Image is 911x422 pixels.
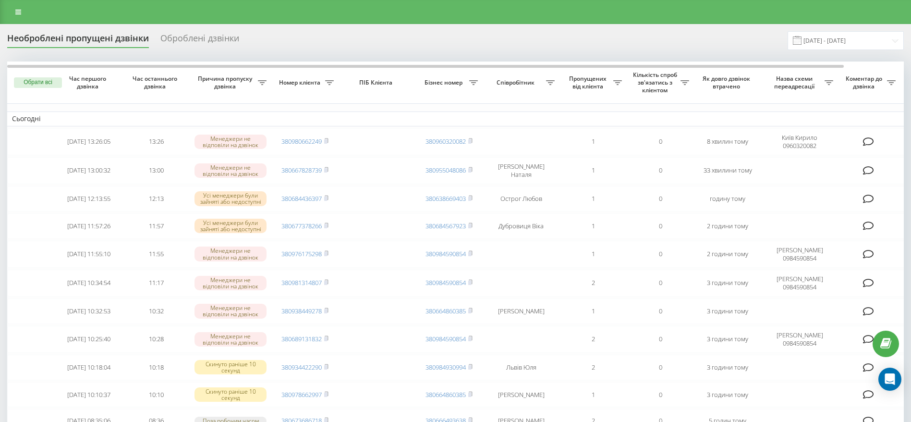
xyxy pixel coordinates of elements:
span: Бізнес номер [420,79,469,87]
td: [DATE] 11:57:26 [55,213,122,239]
a: 380934422290 [281,363,322,372]
td: 3 години тому [694,355,761,380]
td: 10:32 [122,298,190,324]
td: 10:18 [122,355,190,380]
div: Скинуто раніше 10 секунд [194,387,267,402]
td: 0 [627,355,694,380]
td: [DATE] 10:32:53 [55,298,122,324]
td: 0 [627,213,694,239]
td: 13:00 [122,157,190,184]
span: Співробітник [487,79,546,87]
td: [DATE] 11:55:10 [55,241,122,268]
a: 380984590854 [425,249,466,258]
td: 0 [627,157,694,184]
td: 11:55 [122,241,190,268]
span: Пропущених від клієнта [564,75,613,90]
a: 380960320082 [425,137,466,146]
td: 0 [627,298,694,324]
a: 380984930994 [425,363,466,372]
td: 1 [559,241,627,268]
a: 380667828739 [281,166,322,174]
div: Менеджери не відповіли на дзвінок [194,163,267,178]
td: 1 [559,186,627,211]
span: Кількість спроб зв'язатись з клієнтом [632,71,680,94]
td: [DATE] 13:26:05 [55,128,122,155]
td: Дубровиця Віка [483,213,559,239]
td: [DATE] 12:13:55 [55,186,122,211]
a: 380984590854 [425,278,466,287]
a: 380664860385 [425,390,466,399]
td: [DATE] 10:18:04 [55,355,122,380]
td: Львів Юля [483,355,559,380]
span: Номер клієнта [276,79,325,87]
td: [DATE] 10:10:37 [55,382,122,408]
td: 1 [559,157,627,184]
a: 380664860385 [425,307,466,315]
div: Усі менеджери були зайняті або недоступні [194,191,267,206]
td: 1 [559,128,627,155]
td: 2 години тому [694,241,761,268]
td: [PERSON_NAME] 0984590854 [761,241,838,268]
span: Як довго дзвінок втрачено [702,75,753,90]
span: Коментар до дзвінка [843,75,887,90]
td: 11:17 [122,270,190,297]
a: 380684436397 [281,194,322,203]
div: Оброблені дзвінки [160,33,239,48]
td: 0 [627,128,694,155]
td: 8 хвилин тому [694,128,761,155]
td: 0 [627,326,694,353]
td: 1 [559,213,627,239]
div: Менеджери не відповіли на дзвінок [194,135,267,149]
a: 380978662997 [281,390,322,399]
td: 10:28 [122,326,190,353]
td: [PERSON_NAME] [483,382,559,408]
td: 0 [627,270,694,297]
a: 380981314807 [281,278,322,287]
a: 380984590854 [425,335,466,343]
a: 380955048086 [425,166,466,174]
span: Назва схеми переадресації [766,75,825,90]
td: 0 [627,382,694,408]
td: 3 години тому [694,270,761,297]
td: 1 [559,382,627,408]
td: 10:10 [122,382,190,408]
td: [PERSON_NAME] 0984590854 [761,270,838,297]
a: 380980662249 [281,137,322,146]
td: 33 хвилини тому [694,157,761,184]
td: 12:13 [122,186,190,211]
span: Час останнього дзвінка [130,75,182,90]
span: Причина пропуску дзвінка [194,75,258,90]
span: ПІБ Клієнта [347,79,407,87]
td: Острог Любов [483,186,559,211]
td: 3 години тому [694,298,761,324]
a: 380689131832 [281,335,322,343]
td: 2 години тому [694,213,761,239]
a: 380684567923 [425,222,466,230]
div: Необроблені пропущені дзвінки [7,33,149,48]
td: 1 [559,298,627,324]
td: 13:26 [122,128,190,155]
td: [PERSON_NAME] [483,298,559,324]
td: Київ Кирило 0960320082 [761,128,838,155]
td: [DATE] 13:00:32 [55,157,122,184]
td: 2 [559,326,627,353]
td: [DATE] 10:34:54 [55,270,122,297]
td: годину тому [694,186,761,211]
button: Обрати всі [14,77,62,88]
td: 2 [559,355,627,380]
td: [DATE] 10:25:40 [55,326,122,353]
td: 3 години тому [694,382,761,408]
td: [PERSON_NAME] 0984590854 [761,326,838,353]
a: 380938449278 [281,307,322,315]
div: Менеджери не відповіли на дзвінок [194,332,267,347]
a: 380677378266 [281,222,322,230]
a: 380976175298 [281,249,322,258]
span: Час першого дзвінка [63,75,115,90]
div: Скинуто раніше 10 секунд [194,360,267,374]
td: 11:57 [122,213,190,239]
div: Менеджери не відповіли на дзвінок [194,247,267,261]
div: Менеджери не відповіли на дзвінок [194,304,267,318]
td: 3 години тому [694,326,761,353]
td: [PERSON_NAME] Наталя [483,157,559,184]
td: 0 [627,186,694,211]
